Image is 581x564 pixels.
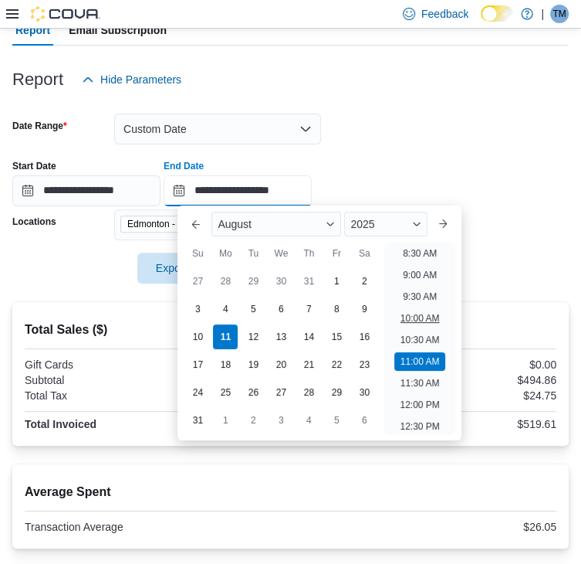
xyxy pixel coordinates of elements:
[269,241,293,266] div: We
[481,5,513,22] input: Dark Mode
[100,72,181,87] span: Hide Parameters
[397,287,443,306] li: 9:30 AM
[394,396,445,414] li: 12:00 PM
[185,269,210,294] div: day-27
[324,352,349,377] div: day-22
[394,417,445,436] li: 12:30 PM
[324,380,349,405] div: day-29
[296,408,321,433] div: day-4
[211,212,341,236] div: Button. Open the month selector. August is currently selected.
[164,175,312,206] input: Press the down key to enter a popover containing a calendar. Press the escape key to close the po...
[213,297,238,321] div: day-4
[213,269,238,294] div: day-28
[296,297,321,321] div: day-7
[294,521,557,533] div: $26.05
[324,297,349,321] div: day-8
[31,6,100,22] img: Cova
[15,15,50,46] span: Report
[352,408,377,433] div: day-6
[352,352,377,377] div: day-23
[185,324,210,349] div: day-10
[269,324,293,349] div: day-13
[185,380,210,405] div: day-24
[184,212,208,236] button: Previous Month
[241,297,265,321] div: day-5
[421,6,468,22] span: Feedback
[213,352,238,377] div: day-18
[352,380,377,405] div: day-30
[296,380,321,405] div: day-28
[25,418,96,430] strong: Total Invoiced
[25,389,288,402] div: Total Tax
[218,218,252,230] span: August
[185,297,210,321] div: day-3
[12,160,56,172] label: Start Date
[184,267,378,434] div: August, 2025
[164,160,204,172] label: End Date
[550,5,569,23] div: Theo Moggey
[241,324,265,349] div: day-12
[147,253,214,284] span: Export
[25,521,288,533] div: Transaction Average
[394,331,446,349] li: 10:30 AM
[69,15,167,46] span: Email Subscription
[25,358,288,371] div: Gift Cards
[352,241,377,266] div: Sa
[269,408,293,433] div: day-3
[352,324,377,349] div: day-16
[25,483,556,501] h2: Average Spent
[296,241,321,266] div: Th
[76,64,187,95] button: Hide Parameters
[241,408,265,433] div: day-2
[241,269,265,294] div: day-29
[352,297,377,321] div: day-9
[350,218,374,230] span: 2025
[25,321,556,339] h2: Total Sales ($)
[352,269,377,294] div: day-2
[541,5,544,23] p: |
[344,212,427,236] div: Button. Open the year selector. 2025 is currently selected.
[185,352,210,377] div: day-17
[185,241,210,266] div: Su
[269,297,293,321] div: day-6
[269,269,293,294] div: day-30
[394,352,446,371] li: 11:00 AM
[12,70,63,89] h3: Report
[324,408,349,433] div: day-5
[114,114,321,144] button: Custom Date
[12,120,67,132] label: Date Range
[241,380,265,405] div: day-26
[269,352,293,377] div: day-20
[324,241,349,266] div: Fr
[324,324,349,349] div: day-15
[296,269,321,294] div: day-31
[127,216,248,232] span: Edmonton - [GEOGRAPHIC_DATA]
[394,309,446,328] li: 10:00 AM
[25,374,288,386] div: Subtotal
[296,324,321,349] div: day-14
[137,253,224,284] button: Export
[213,241,238,266] div: Mo
[269,380,293,405] div: day-27
[241,352,265,377] div: day-19
[241,241,265,266] div: Tu
[552,5,566,23] span: TM
[12,216,56,228] label: Locations
[431,212,455,236] button: Next month
[120,216,267,233] span: Edmonton - Winterburn
[296,352,321,377] div: day-21
[324,269,349,294] div: day-1
[213,408,238,433] div: day-1
[185,408,210,433] div: day-31
[213,380,238,405] div: day-25
[213,324,238,349] div: day-11
[397,244,443,263] li: 8:30 AM
[394,374,446,392] li: 11:30 AM
[397,266,443,284] li: 9:00 AM
[12,175,160,206] input: Press the down key to open a popover containing a calendar.
[384,243,454,434] ul: Time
